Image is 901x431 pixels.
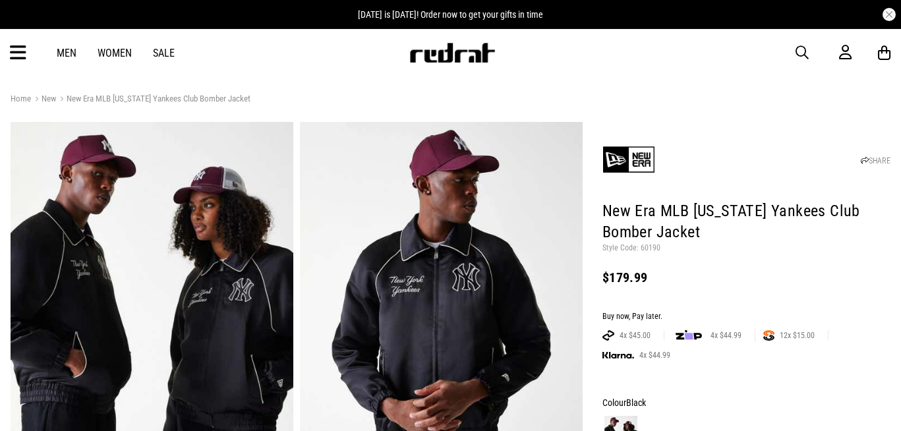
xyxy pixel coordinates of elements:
[602,133,655,186] img: New Era
[602,395,890,411] div: Colour
[602,352,634,359] img: KLARNA
[774,330,820,341] span: 12x $15.00
[763,330,774,341] img: SPLITPAY
[57,47,76,59] a: Men
[602,270,890,285] div: $179.99
[861,156,890,165] a: SHARE
[11,94,31,103] a: Home
[705,330,747,341] span: 4x $44.99
[676,329,702,342] img: zip
[56,94,250,106] a: New Era MLB [US_STATE] Yankees Club Bomber Jacket
[602,201,890,243] h1: New Era MLB [US_STATE] Yankees Club Bomber Jacket
[626,397,646,408] span: Black
[602,330,614,341] img: AFTERPAY
[409,43,496,63] img: Redrat logo
[358,9,543,20] span: [DATE] is [DATE]! Order now to get your gifts in time
[31,94,56,106] a: New
[602,243,890,254] p: Style Code: 60190
[98,47,132,59] a: Women
[614,330,656,341] span: 4x $45.00
[602,312,890,322] div: Buy now, Pay later.
[634,350,676,360] span: 4x $44.99
[153,47,175,59] a: Sale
